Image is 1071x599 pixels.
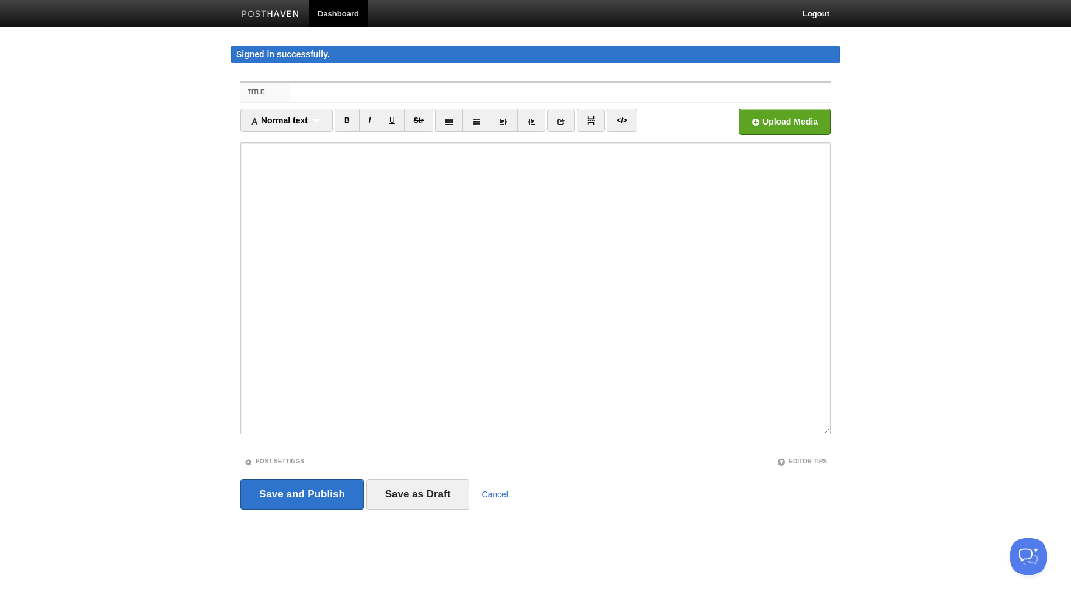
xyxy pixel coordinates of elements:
[577,109,605,132] a: Insert Read More
[462,109,490,132] a: Ordered list
[547,109,575,132] a: Insert link
[435,109,463,132] a: Unordered list
[366,479,470,510] input: Save as Draft
[359,109,380,132] a: CTRL+I
[240,479,364,510] input: Save and Publish
[231,46,840,63] div: Signed in successfully.
[244,458,304,465] a: Post Settings
[1010,538,1047,575] iframe: Help Scout Beacon - Open
[242,10,299,19] img: Posthaven-bar
[481,490,508,499] a: Cancel
[414,116,424,125] del: Str
[607,109,637,132] a: Edit HTML
[250,116,308,125] span: Normal text
[335,109,360,132] a: CTRL+B
[490,109,518,132] a: Outdent
[777,458,827,465] a: Editor Tips
[517,109,545,132] a: Indent
[240,83,290,102] label: Title
[587,116,595,125] img: pagebreak-icon.png
[380,109,405,132] a: CTRL+U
